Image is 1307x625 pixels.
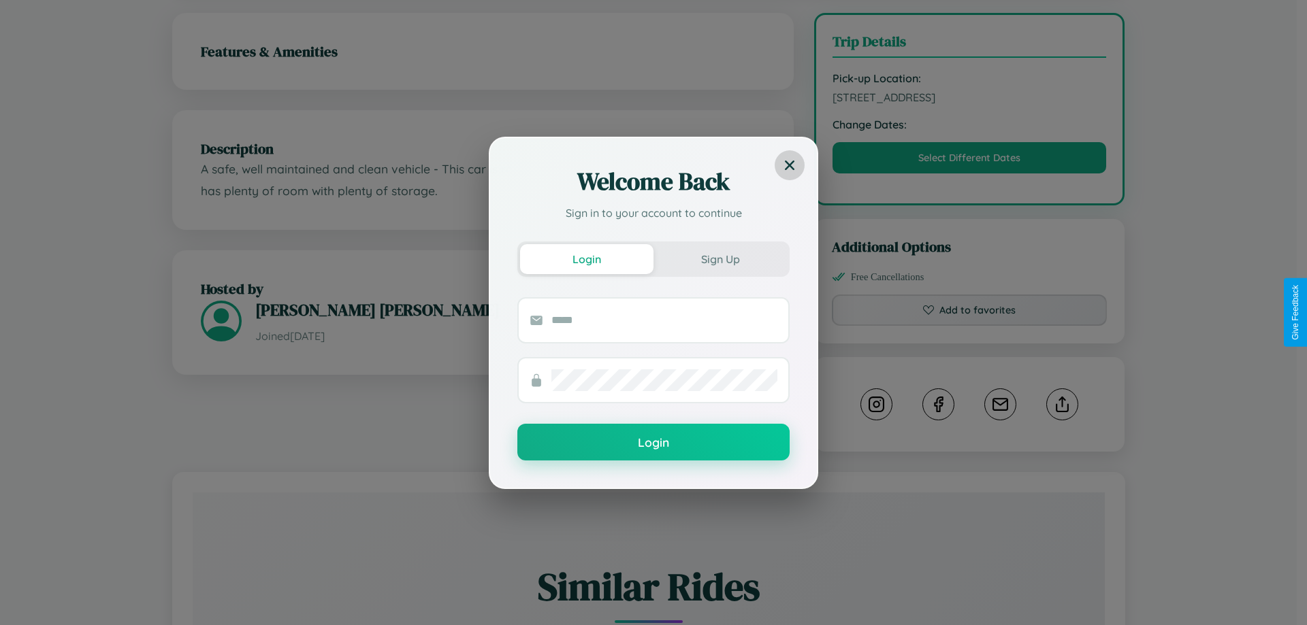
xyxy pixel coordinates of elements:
h2: Welcome Back [517,165,790,198]
button: Login [517,424,790,460]
div: Give Feedback [1291,285,1300,340]
button: Login [520,244,653,274]
p: Sign in to your account to continue [517,205,790,221]
button: Sign Up [653,244,787,274]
